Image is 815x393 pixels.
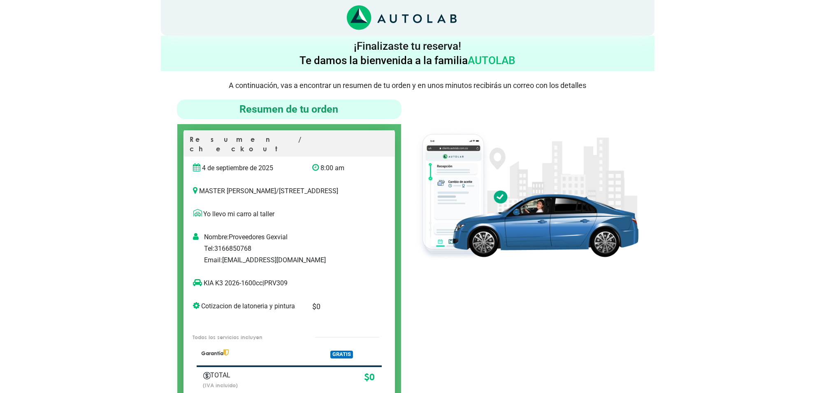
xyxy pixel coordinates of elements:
p: Email: [EMAIL_ADDRESS][DOMAIN_NAME] [204,255,391,265]
p: Resumen / checkout [190,135,388,157]
p: $ 0 [312,301,368,312]
p: KIA K3 2026-1600cc | PRV309 [193,278,368,288]
p: Todos los servicios incluyen [193,333,298,341]
p: TOTAL [203,370,268,380]
p: 4 de septiembre de 2025 [193,163,300,173]
p: A continuación, vas a encontrar un resumen de tu orden y en unos minutos recibirás un correo con ... [161,81,655,90]
img: Autobooking-Iconos-23.png [203,372,211,379]
h4: Resumen de tu orden [180,103,398,116]
p: 8:00 am [312,163,368,173]
p: Garantía [201,349,300,357]
span: GRATIS [330,351,353,358]
p: Yo llevo mi carro al taller [193,209,385,219]
p: Tel: 3166850768 [204,244,391,254]
span: AUTOLAB [468,54,515,67]
p: $ 0 [280,370,375,384]
p: Cotizacion de latoneria y pintura [193,301,300,311]
a: Link al sitio de autolab [347,14,457,21]
p: MASTER [PERSON_NAME] / [STREET_ADDRESS] [193,186,385,196]
h4: ¡Finalizaste tu reserva! Te damos la bienvenida a la familia [164,39,651,68]
p: Nombre: Proveedores Gexvial [204,232,391,242]
small: (IVA incluido) [203,382,238,388]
